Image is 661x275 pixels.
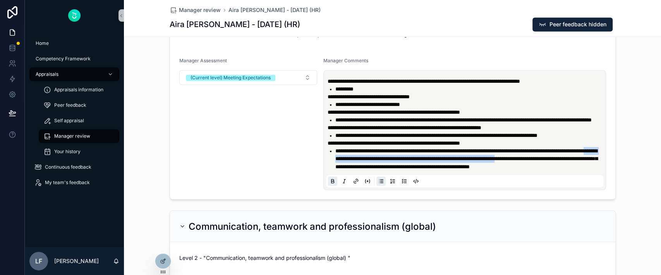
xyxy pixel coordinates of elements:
a: Manager review [170,6,221,14]
span: My team's feedback [45,179,90,186]
button: Peer feedback hidden [532,17,613,31]
span: Peer feedback hidden [549,20,606,28]
a: Home [29,36,119,50]
span: LF [35,256,42,266]
span: Your history [54,149,81,155]
a: Aira [PERSON_NAME] - [DATE] (HR) [228,6,321,14]
span: Appraisals information [54,87,103,93]
a: Appraisals information [39,83,119,97]
a: Self appraisal [39,114,119,128]
h1: Aira [PERSON_NAME] - [DATE] (HR) [170,19,300,30]
a: Appraisals [29,67,119,81]
img: App logo [68,9,81,22]
span: Level 2 - "Communication, teamwork and professionalism (global) " [179,254,350,261]
div: (Current level) Meeting Expectations [191,75,271,81]
div: scrollable content [25,31,124,247]
a: Continuous feedback [29,160,119,174]
a: My team's feedback [29,176,119,190]
span: Continuous feedback [45,164,91,170]
span: Home [36,40,49,46]
span: Appraisals [36,71,58,77]
h2: Communication, teamwork and professionalism (global) [189,220,436,232]
span: Manager Comments [323,58,368,63]
p: [PERSON_NAME] [54,257,99,265]
span: Peer feedback [54,102,86,108]
span: Self appraisal [54,118,84,124]
span: Manager Assessment [179,58,227,63]
a: Manager review [39,129,119,143]
a: Competency Framework [29,52,119,66]
span: Competency Framework [36,56,91,62]
span: Manager review [179,6,221,14]
a: Peer feedback [39,98,119,112]
a: Your history [39,145,119,159]
span: Manager review [54,133,90,139]
button: Select Button [179,70,318,85]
